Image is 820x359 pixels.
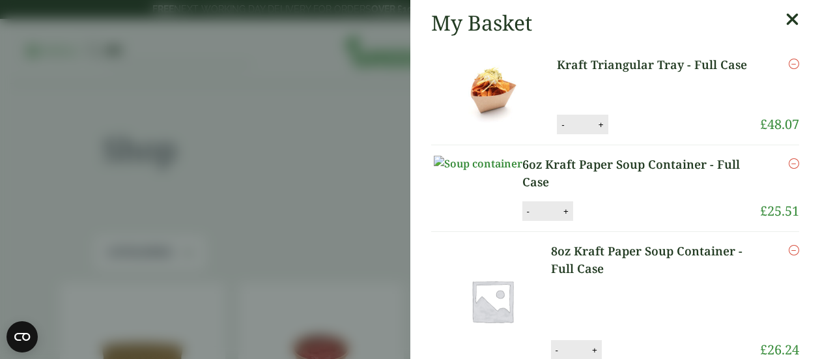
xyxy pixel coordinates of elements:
bdi: 48.07 [760,115,799,133]
button: - [523,206,533,217]
bdi: 26.24 [760,341,799,358]
span: £ [760,341,767,358]
bdi: 25.51 [760,202,799,220]
img: Soup container [434,156,522,171]
button: + [588,345,601,356]
button: + [595,119,608,130]
a: 8oz Kraft Paper Soup Container - Full Case [551,242,761,278]
span: £ [760,115,767,133]
a: Remove this item [789,56,799,72]
a: Remove this item [789,156,799,171]
a: 6oz Kraft Paper Soup Container - Full Case [522,156,761,191]
button: - [558,119,568,130]
span: £ [760,202,767,220]
button: - [552,345,562,356]
button: Open CMP widget [7,321,38,352]
button: + [559,206,573,217]
a: Kraft Triangular Tray - Full Case [557,56,754,74]
a: Remove this item [789,242,799,258]
h2: My Basket [431,10,532,35]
